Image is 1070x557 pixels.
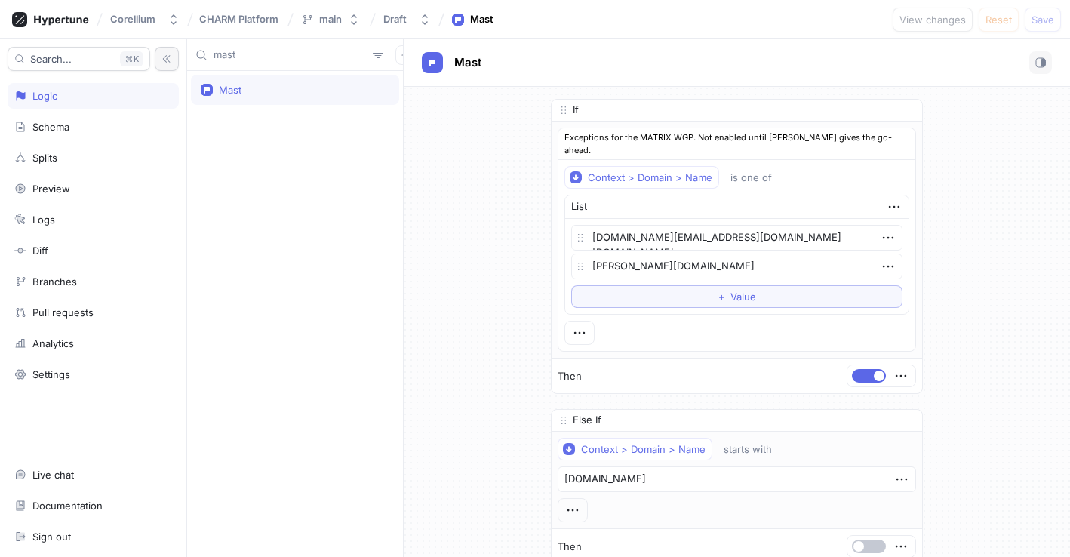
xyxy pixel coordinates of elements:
div: Corellium [110,13,155,26]
div: Branches [32,275,77,288]
div: Splits [32,152,57,164]
textarea: [DOMAIN_NAME][EMAIL_ADDRESS][DOMAIN_NAME][DOMAIN_NAME] [571,225,902,251]
div: Documentation [32,500,103,512]
div: Mast [470,12,493,27]
span: Mast [454,57,481,69]
button: Reset [979,8,1019,32]
p: If [573,103,579,118]
div: Mast [219,84,241,96]
span: View changes [899,15,966,24]
textarea: [PERSON_NAME][DOMAIN_NAME] [571,254,902,279]
div: Diff [32,245,48,257]
div: Live chat [32,469,74,481]
button: Search...K [8,47,150,71]
div: main [319,13,342,26]
div: Pull requests [32,306,94,319]
div: Logic [32,90,57,102]
input: Search... [214,48,367,63]
button: Context > Domain > Name [564,166,719,189]
p: Else If [573,413,601,428]
textarea: [DOMAIN_NAME] [558,466,916,492]
div: starts with [724,443,772,456]
p: Then [558,369,582,384]
div: Preview [32,183,70,195]
button: starts with [717,438,794,460]
div: is one of [730,171,772,184]
div: Logs [32,214,55,226]
p: Then [558,540,582,555]
button: main [295,7,366,32]
div: K [120,51,143,66]
div: Context > Domain > Name [588,171,712,184]
div: Sign out [32,531,71,543]
button: Save [1025,8,1061,32]
span: CHARM Platform [199,14,278,24]
div: List [571,199,587,214]
span: ＋ [717,292,727,301]
div: Schema [32,121,69,133]
button: ＋Value [571,285,902,308]
button: View changes [893,8,973,32]
div: Draft [383,13,407,26]
span: Save [1032,15,1054,24]
div: Context > Domain > Name [581,443,706,456]
span: Search... [30,54,72,63]
button: Corellium [104,7,186,32]
div: Analytics [32,337,74,349]
button: is one of [724,166,794,189]
div: Settings [32,368,70,380]
button: Draft [377,7,437,32]
a: Documentation [8,493,179,519]
div: Exceptions for the MATRIX WGP. Not enabled until [PERSON_NAME] gives the go-ahead. [558,128,915,160]
span: Value [730,292,756,301]
span: Reset [985,15,1012,24]
button: Context > Domain > Name [558,438,712,460]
